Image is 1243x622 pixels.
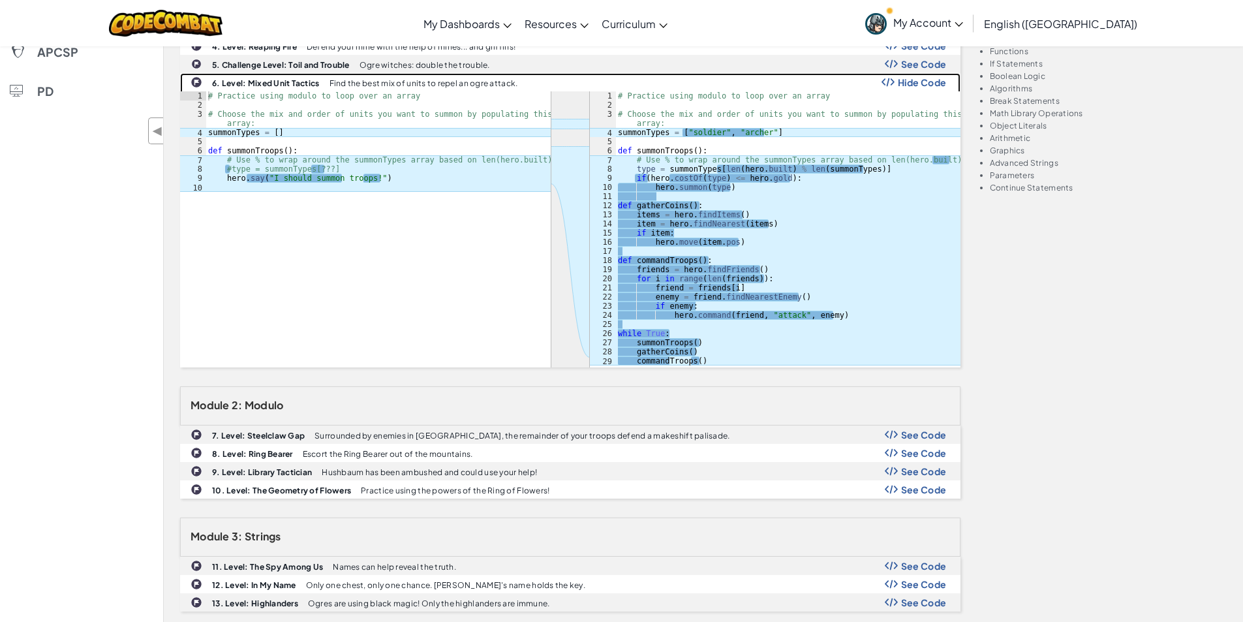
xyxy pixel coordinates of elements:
a: 13. Level: Highlanders Ogres are using black magic! Only the highlanders are immune. Show Code Lo... [180,593,960,612]
p: Only one chest, only one chance. [PERSON_NAME]'s name holds the key. [306,581,585,589]
div: 2 [590,101,616,110]
div: 8 [590,164,616,174]
b: 9. Level: Library Tactician [212,467,312,477]
b: 5. Challenge Level: Toil and Trouble [212,60,350,70]
a: 6. Level: Mixed Unit Tactics Find the best mix of units to repel an ogre attack. Show Code Logo H... [180,73,960,367]
div: 9 [590,174,616,183]
div: 9 [180,174,206,183]
div: 14 [590,219,616,228]
a: Curriculum [595,6,674,41]
div: 23 [590,302,616,311]
div: 3 [590,110,616,128]
div: 12 [590,201,616,210]
div: 3 [180,110,206,128]
img: IconChallengeLevel.svg [191,484,202,495]
img: IconChallengeLevel.svg [191,560,202,572]
div: 5 [180,137,206,146]
p: Defend your mine with the help of mines... and griffins! [307,42,515,51]
img: IconChallengeLevel.svg [191,597,202,608]
div: 15 [590,228,616,238]
div: 24 [590,311,616,320]
div: 4 [590,128,616,137]
p: Ogre witches: double the trouble. [360,61,490,69]
img: Show Code Logo [882,78,895,87]
span: Module [191,398,230,412]
b: 8. Level: Ring Bearer [212,449,293,459]
p: Escort the Ring Bearer out of the mountains. [303,450,473,458]
div: 6 [590,146,616,155]
span: Modulo [245,398,284,412]
div: 17 [590,247,616,256]
li: Math Library Operations [990,109,1227,117]
div: 21 [590,283,616,292]
li: Object Literals [990,121,1227,130]
span: Strings [245,529,281,543]
span: See Code [901,484,947,495]
b: 11. Level: The Spy Among Us [212,562,323,572]
span: Curriculum [602,17,656,31]
div: 25 [590,320,616,329]
b: 7. Level: Steelclaw Gap [212,431,305,441]
div: 26 [590,329,616,338]
div: 10 [590,183,616,192]
span: See Code [901,579,947,589]
div: 27 [590,338,616,347]
a: My Dashboards [417,6,518,41]
img: Show Code Logo [885,561,898,570]
div: 11 [590,192,616,201]
div: 18 [590,256,616,265]
div: 10 [180,183,206,192]
div: 1 [590,91,616,101]
div: 29 [590,356,616,365]
li: Arithmetic [990,134,1227,142]
img: CodeCombat logo [109,10,223,37]
li: Algorithms [990,84,1227,93]
img: Show Code Logo [885,448,898,458]
li: Break Statements [990,97,1227,105]
span: 3: [232,529,243,543]
img: Show Code Logo [885,467,898,476]
li: Parameters [990,171,1227,179]
img: Show Code Logo [885,485,898,494]
div: 4 [180,128,206,137]
b: 4. Level: Reaping Fire [212,42,297,52]
a: My Account [859,3,970,44]
span: Module [191,529,230,543]
span: 2: [232,398,243,412]
div: 7 [590,155,616,164]
p: Surrounded by enemies in [GEOGRAPHIC_DATA], the remainder of your troops defend a makeshift palis... [315,431,729,440]
div: 28 [590,347,616,356]
a: 7. Level: Steelclaw Gap Surrounded by enemies in [GEOGRAPHIC_DATA], the remainder of your troops ... [180,426,960,444]
div: 2 [180,101,206,110]
span: See Code [901,448,947,458]
b: 6. Level: Mixed Unit Tactics [212,78,320,88]
div: 22 [590,292,616,302]
span: See Code [901,561,947,571]
a: 12. Level: In My Name Only one chest, only one chance. [PERSON_NAME]'s name holds the key. Show C... [180,575,960,593]
span: See Code [901,597,947,608]
img: IconChallengeLevel.svg [191,578,202,590]
p: Names can help reveal the truth. [333,563,456,571]
span: See Code [901,466,947,476]
span: Resources [525,17,577,31]
div: 13 [590,210,616,219]
span: See Code [901,429,947,440]
div: 16 [590,238,616,247]
li: Graphics [990,146,1227,155]
span: My Dashboards [423,17,500,31]
li: Functions [990,47,1227,55]
img: IconChallengeLevel.svg [191,447,202,459]
span: My Account [893,16,963,29]
b: 10. Level: The Geometry of Flowers [212,486,351,495]
img: IconChallengeLevel.svg [191,76,202,88]
p: Hushbaum has been ambushed and could use your help! [322,468,537,476]
li: Continue Statements [990,183,1227,192]
div: 19 [590,265,616,274]
a: 5. Challenge Level: Toil and Trouble Ogre witches: double the trouble. Show Code Logo See Code [180,55,960,73]
img: Show Code Logo [885,580,898,589]
li: If Statements [990,59,1227,68]
img: avatar [865,13,887,35]
p: Find the best mix of units to repel an ogre attack. [330,79,518,87]
div: 8 [180,164,206,174]
img: Show Code Logo [885,59,898,69]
